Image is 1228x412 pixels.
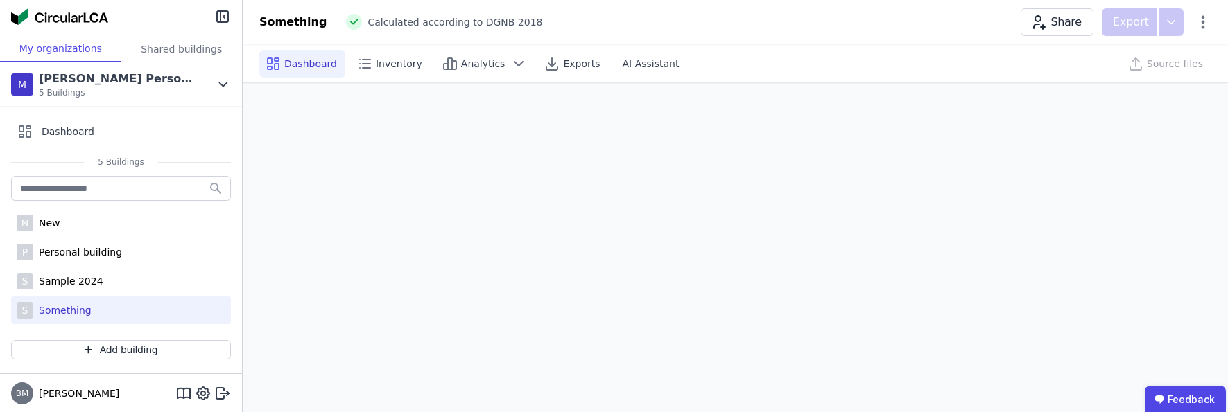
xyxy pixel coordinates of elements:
span: Analytics [461,57,505,71]
div: S [17,302,33,319]
span: BM [16,389,29,397]
span: Inventory [376,57,422,71]
div: N [17,215,33,231]
div: [PERSON_NAME] Personal Org [39,71,198,87]
div: Something [33,303,92,317]
iframe: retool [243,44,1228,412]
span: 5 Buildings [84,156,157,168]
img: Concular [11,8,108,25]
span: Dashboard [284,57,337,71]
button: Share [1021,8,1093,36]
span: 5 Buildings [39,87,198,98]
span: [PERSON_NAME] [33,386,119,400]
span: Exports [563,57,600,71]
div: S [17,273,33,289]
div: Shared buildings [121,36,243,62]
div: P [17,244,33,260]
div: Personal building [33,245,122,259]
div: Sample 2024 [33,274,103,288]
div: Something [259,14,327,30]
p: Export [1113,14,1152,30]
div: M [11,73,33,96]
div: New [33,216,60,230]
button: Add building [11,340,231,359]
span: Calculated according to DGNB 2018 [367,15,542,29]
span: Dashboard [42,125,94,138]
span: AI Assistant [623,57,680,71]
